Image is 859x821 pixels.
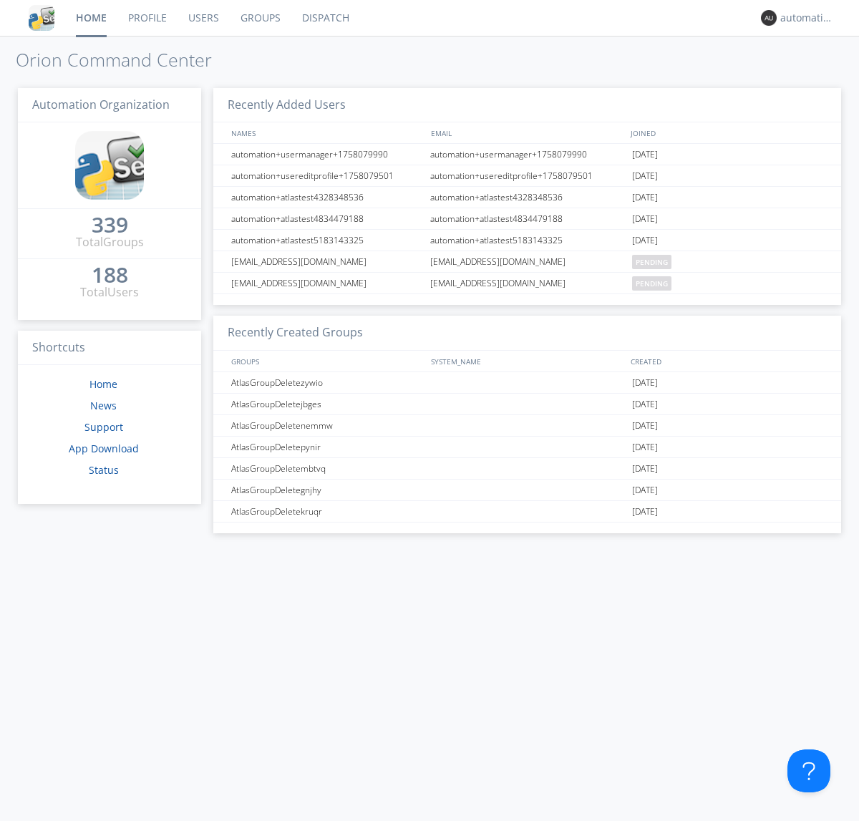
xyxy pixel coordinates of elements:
div: automation+usereditprofile+1758079501 [427,165,629,186]
span: [DATE] [632,165,658,187]
div: automation+atlas0003 [780,11,834,25]
span: [DATE] [632,187,658,208]
div: automation+atlastest5183143325 [228,230,426,251]
img: cddb5a64eb264b2086981ab96f4c1ba7 [29,5,54,31]
span: Automation Organization [32,97,170,112]
span: [DATE] [632,372,658,394]
div: AtlasGroupDeletembtvq [228,458,426,479]
div: [EMAIL_ADDRESS][DOMAIN_NAME] [228,251,426,272]
iframe: Toggle Customer Support [787,749,830,792]
div: Total Users [80,284,139,301]
a: [EMAIL_ADDRESS][DOMAIN_NAME][EMAIL_ADDRESS][DOMAIN_NAME]pending [213,251,841,273]
a: AtlasGroupDeletembtvq[DATE] [213,458,841,480]
h3: Shortcuts [18,331,201,366]
span: [DATE] [632,480,658,501]
a: automation+atlastest4834479188automation+atlastest4834479188[DATE] [213,208,841,230]
div: [EMAIL_ADDRESS][DOMAIN_NAME] [228,273,426,293]
span: [DATE] [632,144,658,165]
div: 188 [92,268,128,282]
a: Status [89,463,119,477]
a: AtlasGroupDeletenemmw[DATE] [213,415,841,437]
a: News [90,399,117,412]
div: automation+atlastest4834479188 [228,208,426,229]
a: App Download [69,442,139,455]
a: Home [89,377,117,391]
div: automation+atlastest4328348536 [427,187,629,208]
div: automation+usereditprofile+1758079501 [228,165,426,186]
h3: Recently Added Users [213,88,841,123]
div: [EMAIL_ADDRESS][DOMAIN_NAME] [427,251,629,272]
div: AtlasGroupDeletepynir [228,437,426,457]
a: automation+atlastest4328348536automation+atlastest4328348536[DATE] [213,187,841,208]
div: automation+usermanager+1758079990 [427,144,629,165]
a: Support [84,420,123,434]
span: [DATE] [632,394,658,415]
span: [DATE] [632,458,658,480]
span: [DATE] [632,415,658,437]
div: Total Groups [76,234,144,251]
span: [DATE] [632,230,658,251]
div: automation+atlastest4328348536 [228,187,426,208]
a: 339 [92,218,128,234]
div: AtlasGroupDeletekruqr [228,501,426,522]
span: [DATE] [632,208,658,230]
a: 188 [92,268,128,284]
div: 339 [92,218,128,232]
div: CREATED [627,351,828,371]
div: automation+atlastest4834479188 [427,208,629,229]
div: AtlasGroupDeletezywio [228,372,426,393]
a: automation+usermanager+1758079990automation+usermanager+1758079990[DATE] [213,144,841,165]
div: NAMES [228,122,424,143]
a: automation+usereditprofile+1758079501automation+usereditprofile+1758079501[DATE] [213,165,841,187]
div: automation+atlastest5183143325 [427,230,629,251]
div: automation+usermanager+1758079990 [228,144,426,165]
div: AtlasGroupDeletenemmw [228,415,426,436]
a: AtlasGroupDeletejbges[DATE] [213,394,841,415]
span: pending [632,255,671,269]
img: 373638.png [761,10,777,26]
a: AtlasGroupDeletezywio[DATE] [213,372,841,394]
span: pending [632,276,671,291]
a: AtlasGroupDeletegnjhy[DATE] [213,480,841,501]
div: SYSTEM_NAME [427,351,627,371]
div: [EMAIL_ADDRESS][DOMAIN_NAME] [427,273,629,293]
img: cddb5a64eb264b2086981ab96f4c1ba7 [75,131,144,200]
span: [DATE] [632,437,658,458]
span: [DATE] [632,501,658,523]
a: AtlasGroupDeletepynir[DATE] [213,437,841,458]
div: EMAIL [427,122,627,143]
a: AtlasGroupDeletekruqr[DATE] [213,501,841,523]
a: [EMAIL_ADDRESS][DOMAIN_NAME][EMAIL_ADDRESS][DOMAIN_NAME]pending [213,273,841,294]
h3: Recently Created Groups [213,316,841,351]
div: AtlasGroupDeletejbges [228,394,426,414]
div: AtlasGroupDeletegnjhy [228,480,426,500]
div: GROUPS [228,351,424,371]
div: JOINED [627,122,828,143]
a: automation+atlastest5183143325automation+atlastest5183143325[DATE] [213,230,841,251]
